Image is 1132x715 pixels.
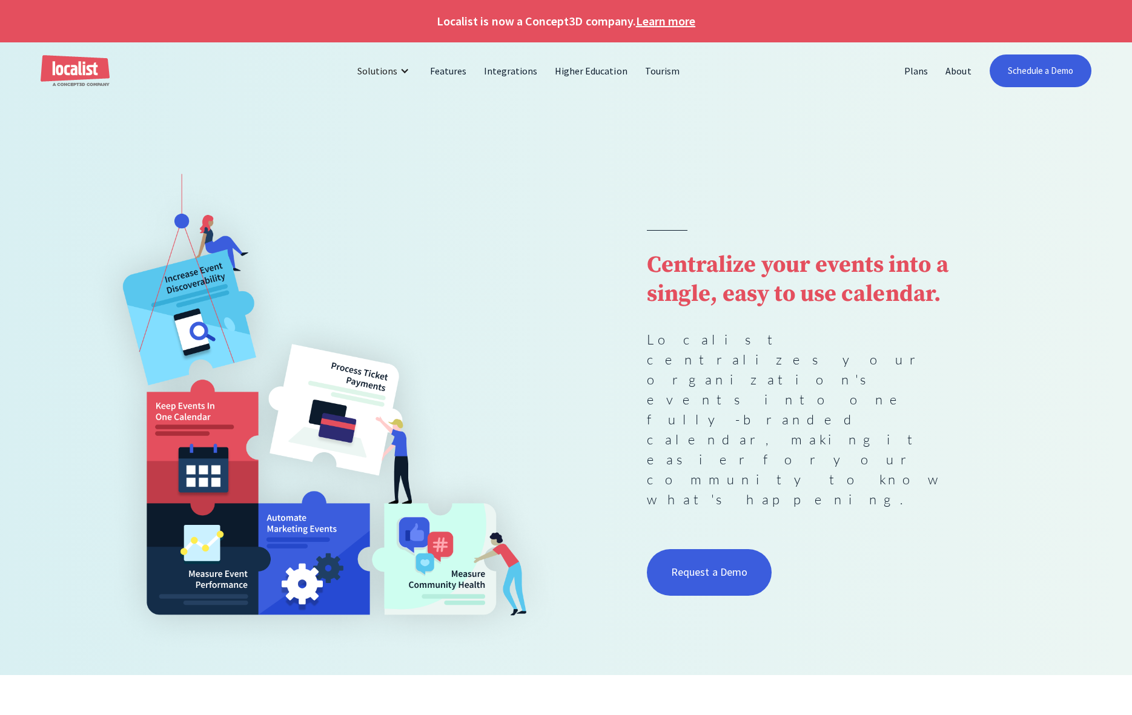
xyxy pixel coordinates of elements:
[422,56,475,85] a: Features
[546,56,637,85] a: Higher Education
[896,56,937,85] a: Plans
[41,55,110,87] a: home
[647,251,948,309] strong: Centralize your events into a single, easy to use calendar.
[636,12,695,30] a: Learn more
[937,56,980,85] a: About
[637,56,689,85] a: Tourism
[357,64,397,78] div: Solutions
[647,549,772,595] a: Request a Demo
[647,329,970,509] p: Localist centralizes your organization's events into one fully-branded calendar, making it easier...
[348,56,422,85] div: Solutions
[475,56,546,85] a: Integrations
[990,54,1092,87] a: Schedule a Demo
